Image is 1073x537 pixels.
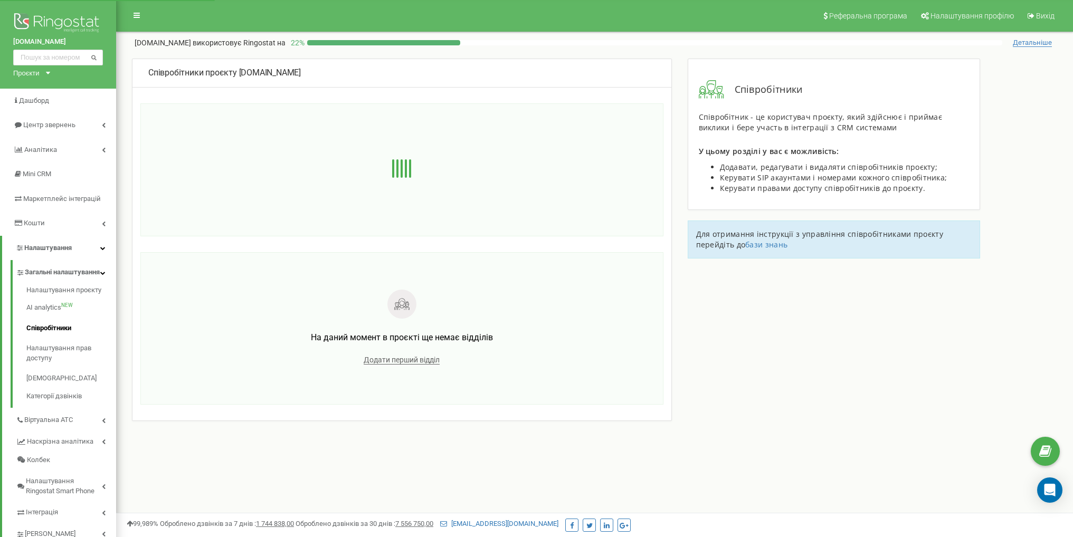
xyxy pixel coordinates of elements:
[193,39,286,47] span: використовує Ringostat на
[127,520,158,528] span: 99,989%
[148,68,237,78] span: Співробітники проєкту
[16,451,116,469] a: Колбек
[24,219,45,227] span: Кошти
[930,12,1014,20] span: Налаштування профілю
[745,239,787,250] a: бази знань
[16,408,116,429] a: Віртуальна АТС
[1036,12,1055,20] span: Вихід
[256,520,294,528] u: 1 744 838,00
[25,267,100,277] span: Загальні налаштування
[26,285,116,298] a: Налаштування проєкту
[135,37,286,48] p: [DOMAIN_NAME]
[23,121,75,129] span: Центр звернень
[27,437,93,447] span: Наскрізна аналітика
[16,260,116,282] a: Загальні налаштування
[699,112,942,132] span: Співробітник - це користувач проєкту, який здійснює і приймає виклики і бере участь в інтеграції ...
[13,37,103,47] a: [DOMAIN_NAME]
[26,389,116,401] a: Категорії дзвінків
[23,195,101,203] span: Маркетплейс інтеграцій
[148,67,656,79] div: [DOMAIN_NAME]
[26,368,116,389] a: [DEMOGRAPHIC_DATA]
[699,146,839,156] span: У цьому розділі у вас є можливість:
[829,12,907,20] span: Реферальна програма
[13,11,103,37] img: Ringostat logo
[24,244,72,252] span: Налаштування
[26,507,58,517] span: Інтеграція
[16,429,116,451] a: Наскрізна аналітика
[440,520,558,528] a: [EMAIL_ADDRESS][DOMAIN_NAME]
[26,318,116,339] a: Співробітники
[26,298,116,318] a: AI analyticsNEW
[296,520,433,528] span: Оброблено дзвінків за 30 днів :
[311,332,493,342] span: На даний момент в проєкті ще немає відділів
[696,229,943,250] span: Для отримання інструкції з управління співробітниками проєкту перейдіть до
[720,172,947,183] span: Керувати SIP акаунтами і номерами кожного співробітника;
[16,500,116,522] a: Інтеграція
[724,83,803,97] span: Співробітники
[16,469,116,500] a: Налаштування Ringostat Smart Phone
[26,338,116,368] a: Налаштування прав доступу
[23,170,51,178] span: Mini CRM
[1037,477,1062,503] div: Open Intercom Messenger
[24,146,57,154] span: Аналiтика
[13,50,103,65] input: Пошук за номером
[1013,39,1052,47] span: Детальніше
[13,68,40,78] div: Проєкти
[286,37,307,48] p: 22 %
[19,97,49,104] span: Дашборд
[364,356,440,365] span: Додати перший відділ
[160,520,294,528] span: Оброблено дзвінків за 7 днів :
[26,476,102,496] span: Налаштування Ringostat Smart Phone
[27,455,50,465] span: Колбек
[395,520,433,528] u: 7 556 750,00
[2,236,116,261] a: Налаштування
[720,183,925,193] span: Керувати правами доступу співробітників до проєкту.
[720,162,938,172] span: Додавати, редагувати і видаляти співробітників проєкту;
[24,415,73,425] span: Віртуальна АТС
